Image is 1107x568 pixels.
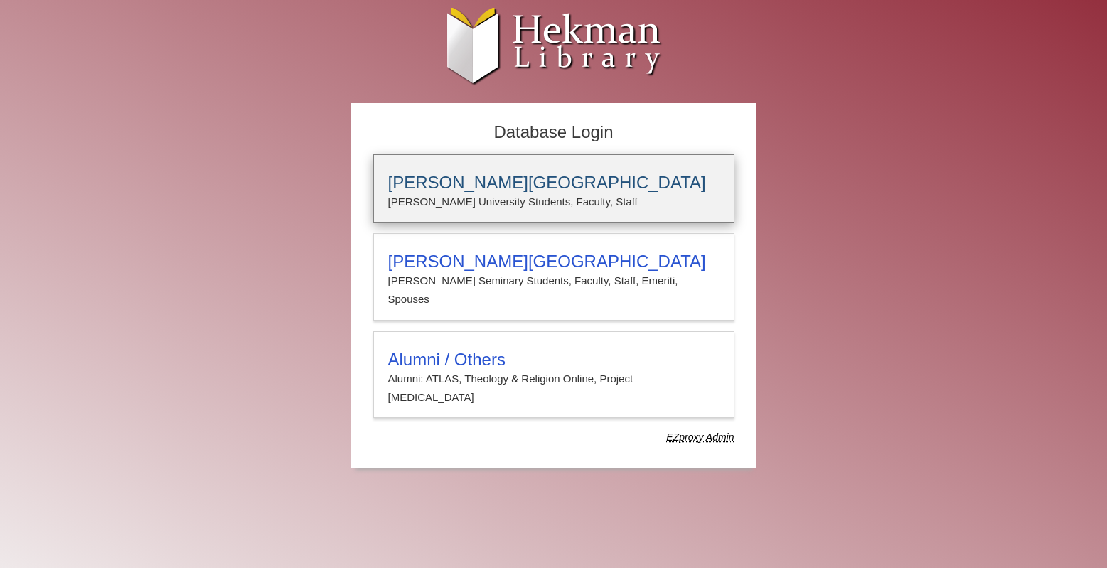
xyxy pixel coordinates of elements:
[388,272,720,309] p: [PERSON_NAME] Seminary Students, Faculty, Staff, Emeriti, Spouses
[388,173,720,193] h3: [PERSON_NAME][GEOGRAPHIC_DATA]
[388,350,720,370] h3: Alumni / Others
[373,154,734,223] a: [PERSON_NAME][GEOGRAPHIC_DATA][PERSON_NAME] University Students, Faculty, Staff
[388,252,720,272] h3: [PERSON_NAME][GEOGRAPHIC_DATA]
[666,432,734,443] dfn: Use Alumni login
[366,118,742,147] h2: Database Login
[388,370,720,407] p: Alumni: ATLAS, Theology & Religion Online, Project [MEDICAL_DATA]
[388,193,720,211] p: [PERSON_NAME] University Students, Faculty, Staff
[388,350,720,407] summary: Alumni / OthersAlumni: ATLAS, Theology & Religion Online, Project [MEDICAL_DATA]
[373,233,734,321] a: [PERSON_NAME][GEOGRAPHIC_DATA][PERSON_NAME] Seminary Students, Faculty, Staff, Emeriti, Spouses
